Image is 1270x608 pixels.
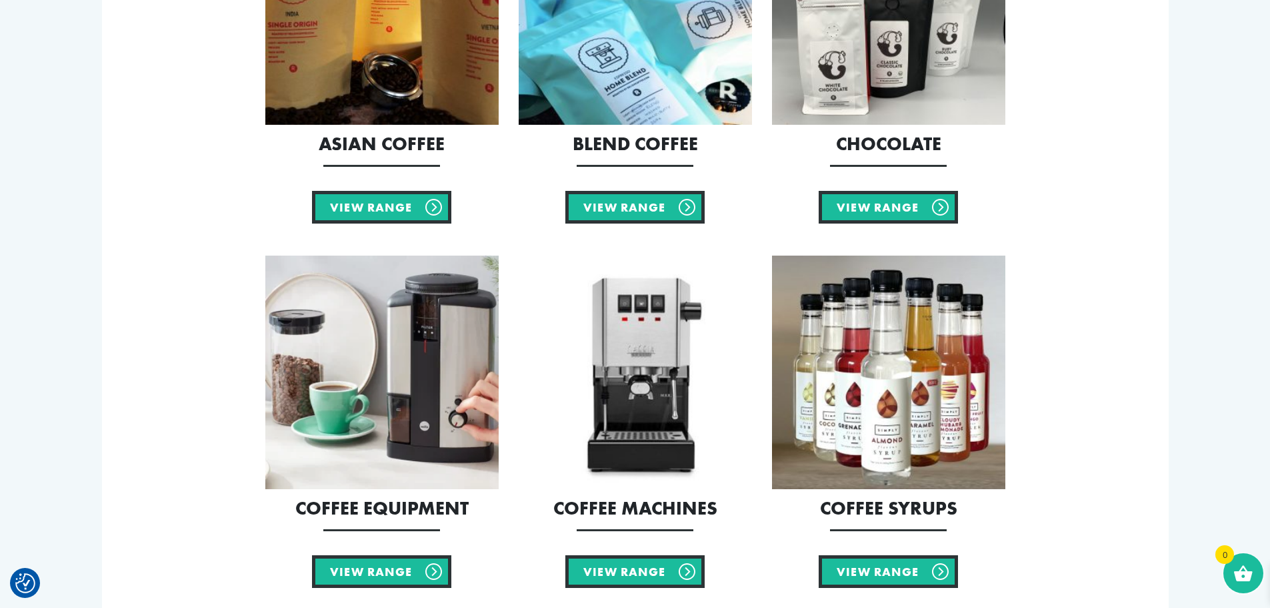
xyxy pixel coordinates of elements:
a: View Range [312,191,451,224]
img: Coffee Equipment [265,256,499,489]
img: Revisit consent button [15,573,35,593]
h2: Chocolate [772,135,1005,154]
img: Coffee Machines [519,256,752,489]
a: View Range [565,555,705,588]
span: 0 [1215,545,1234,564]
img: Coffee Syrups [772,256,1005,489]
a: View Range [819,191,958,224]
button: Consent Preferences [15,573,35,593]
h2: Blend Coffee [519,135,752,154]
h2: Coffee Syrups [772,499,1005,518]
a: View Range [819,555,958,588]
a: View Range [312,555,451,588]
h2: Coffee Machines [519,499,752,518]
h2: Asian Coffee [265,135,499,154]
h2: Coffee Equipment [265,499,499,518]
a: View Range [565,191,705,224]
